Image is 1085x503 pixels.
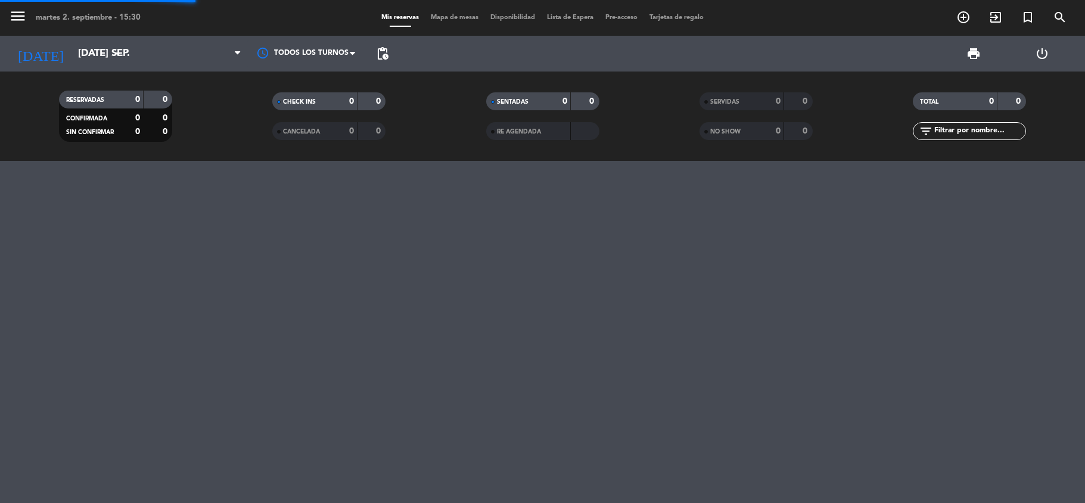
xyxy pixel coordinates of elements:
[776,127,781,135] strong: 0
[497,129,541,135] span: RE AGENDADA
[710,99,739,105] span: SERVIDAS
[1035,46,1049,61] i: power_settings_new
[599,14,643,21] span: Pre-acceso
[9,7,27,29] button: menu
[66,116,107,122] span: CONFIRMADA
[803,127,810,135] strong: 0
[111,46,125,61] i: arrow_drop_down
[497,99,528,105] span: SENTADAS
[283,99,316,105] span: CHECK INS
[375,14,425,21] span: Mis reservas
[66,97,104,103] span: RESERVADAS
[135,95,140,104] strong: 0
[163,95,170,104] strong: 0
[349,127,354,135] strong: 0
[988,10,1003,24] i: exit_to_app
[425,14,484,21] span: Mapa de mesas
[375,46,390,61] span: pending_actions
[776,97,781,105] strong: 0
[484,14,541,21] span: Disponibilidad
[66,129,114,135] span: SIN CONFIRMAR
[643,14,710,21] span: Tarjetas de regalo
[135,128,140,136] strong: 0
[9,7,27,25] i: menu
[710,129,741,135] span: NO SHOW
[589,97,596,105] strong: 0
[933,125,1025,138] input: Filtrar por nombre...
[36,12,141,24] div: martes 2. septiembre - 15:30
[541,14,599,21] span: Lista de Espera
[163,114,170,122] strong: 0
[966,46,981,61] span: print
[283,129,320,135] span: CANCELADA
[376,127,383,135] strong: 0
[376,97,383,105] strong: 0
[803,97,810,105] strong: 0
[349,97,354,105] strong: 0
[1008,36,1076,72] div: LOG OUT
[9,41,72,67] i: [DATE]
[163,128,170,136] strong: 0
[1016,97,1023,105] strong: 0
[562,97,567,105] strong: 0
[919,124,933,138] i: filter_list
[956,10,971,24] i: add_circle_outline
[135,114,140,122] strong: 0
[920,99,938,105] span: TOTAL
[989,97,994,105] strong: 0
[1053,10,1067,24] i: search
[1021,10,1035,24] i: turned_in_not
